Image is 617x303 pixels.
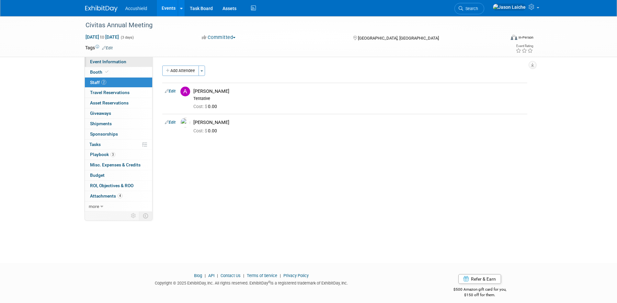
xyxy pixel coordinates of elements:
[85,279,418,286] div: Copyright © 2025 ExhibitDay, Inc. All rights reserved. ExhibitDay is a registered trademark of Ex...
[454,3,484,14] a: Search
[278,273,282,278] span: |
[85,181,152,191] a: ROI, Objectives & ROO
[162,66,199,76] button: Add Attendee
[125,6,147,11] span: Accushield
[511,35,517,40] img: Format-Inperson.png
[193,96,525,101] div: Tentative
[215,273,220,278] span: |
[463,6,478,11] span: Search
[90,193,122,199] span: Attachments
[85,88,152,98] a: Travel Reservations
[85,150,152,160] a: Playbook3
[90,162,141,167] span: Misc. Expenses & Credits
[89,204,99,209] span: more
[85,201,152,212] a: more
[193,128,208,133] span: Cost: $
[194,273,202,278] a: Blog
[193,104,220,109] span: 0.00
[128,212,139,220] td: Personalize Event Tab Strip
[208,273,214,278] a: API
[90,173,105,178] span: Budget
[165,89,176,93] a: Edit
[193,104,208,109] span: Cost: $
[467,34,534,43] div: Event Format
[90,152,115,157] span: Playbook
[110,152,115,157] span: 3
[203,273,207,278] span: |
[85,160,152,170] a: Misc. Expenses & Credits
[90,111,111,116] span: Giveaways
[247,273,277,278] a: Terms of Service
[101,80,106,85] span: 2
[90,131,118,137] span: Sponsorships
[458,274,501,284] a: Refer & Earn
[90,121,112,126] span: Shipments
[200,34,238,41] button: Committed
[90,80,106,85] span: Staff
[85,34,119,40] span: [DATE] [DATE]
[85,129,152,139] a: Sponsorships
[85,57,152,67] a: Event Information
[242,273,246,278] span: |
[85,108,152,118] a: Giveaways
[85,98,152,108] a: Asset Reservations
[90,183,133,188] span: ROI, Objectives & ROO
[428,283,532,297] div: $500 Amazon gift card for you,
[518,35,533,40] div: In-Person
[85,67,152,77] a: Booth
[193,119,525,126] div: [PERSON_NAME]
[89,142,101,147] span: Tasks
[83,19,496,31] div: Civitas Annual Meeting
[90,59,126,64] span: Event Information
[120,35,134,40] span: (3 days)
[428,292,532,298] div: $150 off for them.
[90,90,130,95] span: Travel Reservations
[85,170,152,180] a: Budget
[85,119,152,129] a: Shipments
[268,280,270,284] sup: ®
[105,70,109,74] i: Booth reservation complete
[85,191,152,201] a: Attachments4
[102,46,113,50] a: Edit
[193,88,525,94] div: [PERSON_NAME]
[221,273,241,278] a: Contact Us
[165,120,176,125] a: Edit
[516,44,533,48] div: Event Rating
[90,100,129,105] span: Asset Reservations
[85,6,118,12] img: ExhibitDay
[139,212,152,220] td: Toggle Event Tabs
[99,34,105,40] span: to
[85,78,152,88] a: Staff2
[283,273,309,278] a: Privacy Policy
[493,4,526,11] img: Jason Laiche
[85,139,152,150] a: Tasks
[85,44,113,51] td: Tags
[193,128,220,133] span: 0.00
[118,193,122,198] span: 4
[90,69,110,75] span: Booth
[180,87,190,96] img: A.jpg
[358,36,439,41] span: [GEOGRAPHIC_DATA], [GEOGRAPHIC_DATA]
